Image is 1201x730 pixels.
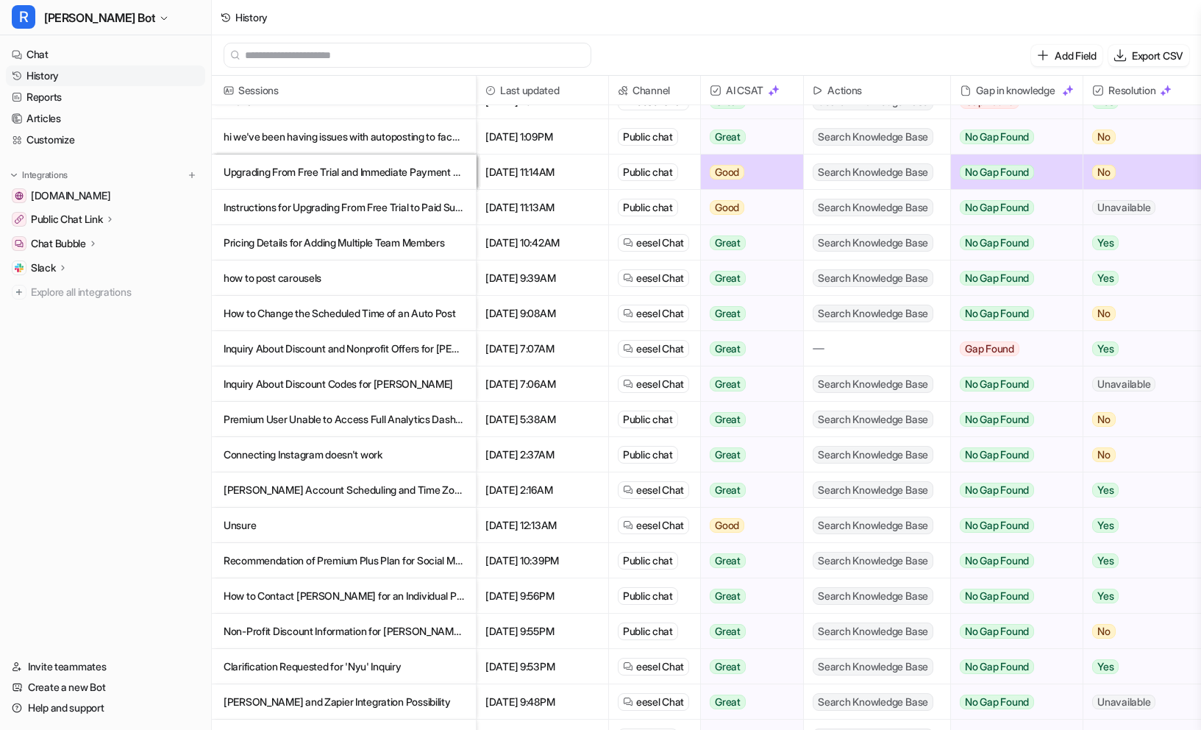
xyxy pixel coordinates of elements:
[701,508,794,543] button: Good
[701,684,794,720] button: Great
[482,437,602,472] span: [DATE] 2:37AM
[710,165,744,180] span: Good
[951,366,1072,402] button: No Gap Found
[636,695,684,709] span: eesel Chat
[6,44,205,65] a: Chat
[6,168,72,182] button: Integrations
[187,170,197,180] img: menu_add.svg
[951,261,1072,296] button: No Gap Found
[1092,483,1119,497] span: Yes
[1132,48,1183,63] p: Export CSV
[813,269,933,287] span: Search Knowledge Base
[1092,271,1119,286] span: Yes
[960,200,1034,215] span: No Gap Found
[1031,45,1102,66] button: Add Field
[1092,200,1155,215] span: Unavailable
[701,472,794,508] button: Great
[618,163,678,181] div: Public chat
[710,377,746,391] span: Great
[623,695,684,709] a: eesel Chat
[813,517,933,534] span: Search Knowledge Base
[951,508,1072,543] button: No Gap Found
[951,119,1072,155] button: No Gap Found
[482,684,602,720] span: [DATE] 9:48PM
[960,412,1034,427] span: No Gap Found
[1092,518,1119,533] span: Yes
[482,331,602,366] span: [DATE] 7:07AM
[44,7,155,28] span: [PERSON_NAME] Bot
[710,130,746,144] span: Great
[6,65,205,86] a: History
[6,87,205,107] a: Reports
[957,76,1077,105] div: Gap in knowledge
[6,130,205,150] a: Customize
[224,472,464,508] p: [PERSON_NAME] Account Scheduling and Time Zone Management
[482,261,602,296] span: [DATE] 9:39AM
[224,437,464,472] p: Connecting Instagram doesn't work
[710,447,746,462] span: Great
[1092,553,1119,568] span: Yes
[15,263,24,272] img: Slack
[224,190,464,225] p: Instructions for Upgrading From Free Trial to Paid Subscription
[224,119,464,155] p: hi we've been having issues with autoposting to facebook and tiktok, many posts not going up.
[701,155,794,190] button: Good
[15,239,24,248] img: Chat Bubble
[482,402,602,437] span: [DATE] 5:38AM
[701,543,794,578] button: Great
[710,271,746,286] span: Great
[224,684,464,720] p: [PERSON_NAME] and Zapier Integration Possibility
[623,271,684,286] a: eesel Chat
[224,225,464,261] p: Pricing Details for Adding Multiple Team Members
[1092,624,1116,639] span: No
[710,553,746,568] span: Great
[813,446,933,464] span: Search Knowledge Base
[31,188,110,203] span: [DOMAIN_NAME]
[6,282,205,302] a: Explore all integrations
[960,447,1034,462] span: No Gap Found
[224,614,464,649] p: Non-Profit Discount Information for [PERSON_NAME] Pricing Plans
[615,76,694,105] span: Channel
[224,366,464,402] p: Inquiry About Discount Codes for [PERSON_NAME]
[951,331,1072,366] button: Gap Found
[960,130,1034,144] span: No Gap Found
[22,169,68,181] p: Integrations
[482,76,602,105] span: Last updated
[623,344,633,354] img: eeselChat
[1092,235,1119,250] span: Yes
[623,520,633,531] img: eeselChat
[218,76,470,105] span: Sessions
[1092,659,1119,674] span: Yes
[482,190,602,225] span: [DATE] 11:13AM
[960,624,1034,639] span: No Gap Found
[623,659,684,674] a: eesel Chat
[813,163,933,181] span: Search Knowledge Base
[710,695,746,709] span: Great
[6,108,205,129] a: Articles
[827,76,862,105] h2: Actions
[224,261,464,296] p: how to post carousels
[951,296,1072,331] button: No Gap Found
[710,589,746,603] span: Great
[701,119,794,155] button: Great
[618,552,678,570] div: Public chat
[623,377,684,391] a: eesel Chat
[710,659,746,674] span: Great
[623,341,684,356] a: eesel Chat
[623,518,684,533] a: eesel Chat
[623,697,633,707] img: eeselChat
[813,658,933,676] span: Search Knowledge Base
[1092,94,1119,109] span: Yes
[813,411,933,428] span: Search Knowledge Base
[623,273,633,283] img: eeselChat
[813,481,933,499] span: Search Knowledge Base
[224,331,464,366] p: Inquiry About Discount and Nonprofit Offers for [PERSON_NAME]
[813,375,933,393] span: Search Knowledge Base
[813,552,933,570] span: Search Knowledge Base
[224,543,464,578] p: Recommendation of Premium Plus Plan for Social Media Management Team
[31,280,199,304] span: Explore all integrations
[482,578,602,614] span: [DATE] 9:56PM
[701,331,794,366] button: Great
[960,94,1019,109] span: Gap Found
[1092,412,1116,427] span: No
[960,483,1034,497] span: No Gap Found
